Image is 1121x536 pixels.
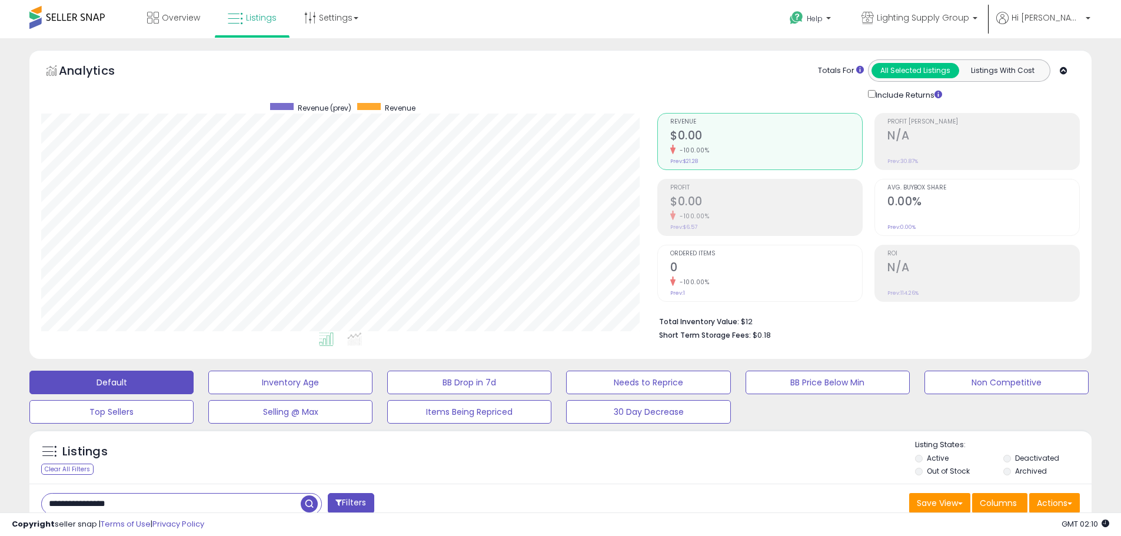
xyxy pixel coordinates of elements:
[162,12,200,24] span: Overview
[887,289,919,297] small: Prev: 114.26%
[670,289,685,297] small: Prev: 1
[670,261,862,277] h2: 0
[29,371,194,394] button: Default
[753,329,771,341] span: $0.18
[387,371,551,394] button: BB Drop in 7d
[871,63,959,78] button: All Selected Listings
[566,400,730,424] button: 30 Day Decrease
[298,103,351,113] span: Revenue (prev)
[670,251,862,257] span: Ordered Items
[1015,466,1047,476] label: Archived
[659,314,1071,328] li: $12
[12,519,204,530] div: seller snap | |
[859,88,956,101] div: Include Returns
[1029,493,1080,513] button: Actions
[1015,453,1059,463] label: Deactivated
[12,518,55,530] strong: Copyright
[887,158,918,165] small: Prev: 30.87%
[818,65,864,76] div: Totals For
[887,251,1079,257] span: ROI
[915,440,1092,451] p: Listing States:
[887,261,1079,277] h2: N/A
[670,158,698,165] small: Prev: $21.28
[746,371,910,394] button: BB Price Below Min
[62,444,108,460] h5: Listings
[152,518,204,530] a: Privacy Policy
[1062,518,1109,530] span: 2025-08-15 02:10 GMT
[927,466,970,476] label: Out of Stock
[29,400,194,424] button: Top Sellers
[328,493,374,514] button: Filters
[59,62,138,82] h5: Analytics
[670,129,862,145] h2: $0.00
[959,63,1046,78] button: Listings With Cost
[41,464,94,475] div: Clear All Filters
[877,12,969,24] span: Lighting Supply Group
[980,497,1017,509] span: Columns
[996,12,1090,38] a: Hi [PERSON_NAME]
[807,14,823,24] span: Help
[676,212,709,221] small: -100.00%
[101,518,151,530] a: Terms of Use
[887,129,1079,145] h2: N/A
[927,453,949,463] label: Active
[789,11,804,25] i: Get Help
[208,400,372,424] button: Selling @ Max
[972,493,1027,513] button: Columns
[887,185,1079,191] span: Avg. Buybox Share
[780,2,843,38] a: Help
[659,317,739,327] b: Total Inventory Value:
[385,103,415,113] span: Revenue
[566,371,730,394] button: Needs to Reprice
[1012,12,1082,24] span: Hi [PERSON_NAME]
[909,493,970,513] button: Save View
[387,400,551,424] button: Items Being Repriced
[676,146,709,155] small: -100.00%
[670,224,697,231] small: Prev: $6.57
[887,224,916,231] small: Prev: 0.00%
[670,195,862,211] h2: $0.00
[208,371,372,394] button: Inventory Age
[924,371,1089,394] button: Non Competitive
[887,119,1079,125] span: Profit [PERSON_NAME]
[659,330,751,340] b: Short Term Storage Fees:
[670,185,862,191] span: Profit
[887,195,1079,211] h2: 0.00%
[246,12,277,24] span: Listings
[670,119,862,125] span: Revenue
[676,278,709,287] small: -100.00%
